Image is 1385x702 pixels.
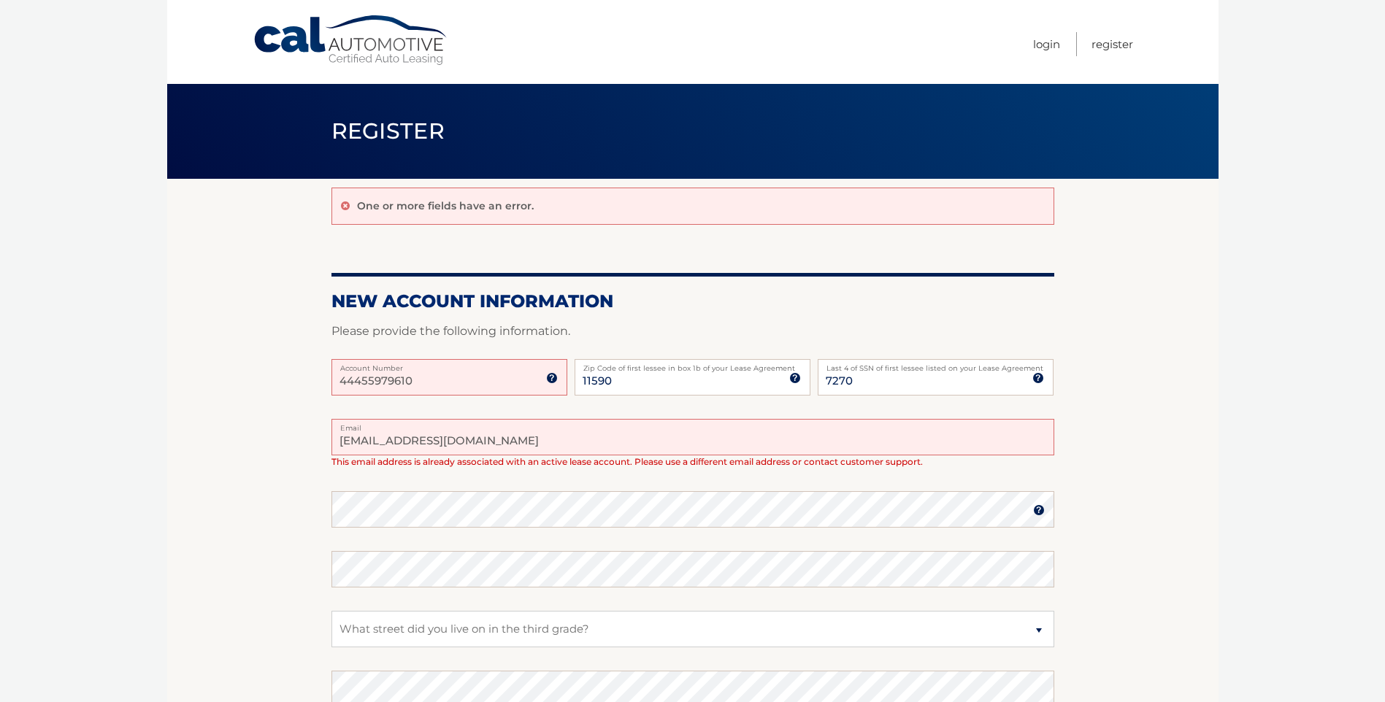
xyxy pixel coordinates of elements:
label: Zip Code of first lessee in box 1b of your Lease Agreement [575,359,810,371]
a: Login [1033,32,1060,56]
input: Zip Code [575,359,810,396]
img: tooltip.svg [789,372,801,384]
h2: New Account Information [331,290,1054,312]
span: Register [331,117,445,144]
label: Email [331,419,1054,431]
a: Cal Automotive [253,15,450,66]
p: One or more fields have an error. [357,199,534,212]
a: Register [1091,32,1133,56]
img: tooltip.svg [546,372,558,384]
input: Account Number [331,359,567,396]
img: tooltip.svg [1032,372,1044,384]
p: Please provide the following information. [331,321,1054,342]
img: tooltip.svg [1033,504,1045,516]
input: Email [331,419,1054,455]
label: Account Number [331,359,567,371]
span: This email address is already associated with an active lease account. Please use a different ema... [331,456,923,467]
input: SSN or EIN (last 4 digits only) [818,359,1054,396]
label: Last 4 of SSN of first lessee listed on your Lease Agreement [818,359,1054,371]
